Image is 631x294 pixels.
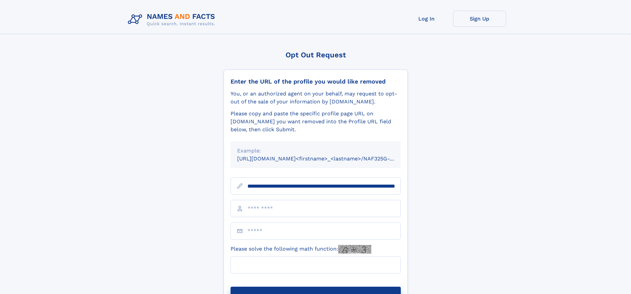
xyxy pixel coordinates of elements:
[237,155,413,162] small: [URL][DOMAIN_NAME]<firstname>_<lastname>/NAF325G-xxxxxxxx
[453,11,506,27] a: Sign Up
[231,110,401,134] div: Please copy and paste the specific profile page URL on [DOMAIN_NAME] you want removed into the Pr...
[400,11,453,27] a: Log In
[237,147,394,155] div: Example:
[224,51,408,59] div: Opt Out Request
[231,245,371,254] label: Please solve the following math function:
[231,78,401,85] div: Enter the URL of the profile you would like removed
[231,90,401,106] div: You, or an authorized agent on your behalf, may request to opt-out of the sale of your informatio...
[125,11,221,29] img: Logo Names and Facts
